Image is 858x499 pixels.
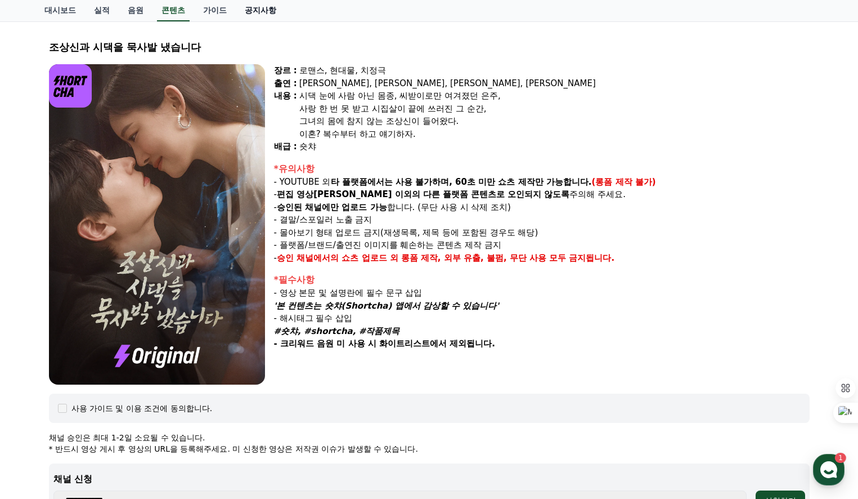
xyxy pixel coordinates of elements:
strong: - 크리워드 음원 미 사용 시 화이트리스트에서 제외됩니다. [274,338,495,349]
strong: 승인 채널에서의 쇼츠 업로드 외 [277,253,398,263]
p: - 주의해 주세요. [274,188,810,201]
span: 홈 [35,374,42,383]
a: 1대화 [74,357,145,385]
p: * 반드시 영상 게시 후 영상의 URL을 등록해주세요. 미 신청한 영상은 저작권 이슈가 발생할 수 있습니다. [49,443,810,455]
div: [PERSON_NAME], [PERSON_NAME], [PERSON_NAME], [PERSON_NAME] [299,77,810,90]
img: logo [49,64,92,108]
div: 시댁 눈에 사람 아닌 몸종, 씨받이로만 여겨졌던 은주, [299,90,810,103]
p: - 몰아보기 형태 업로드 금지(재생목록, 제목 등에 포함된 경우도 해당) [274,226,810,239]
span: 1 [114,357,118,366]
span: 설정 [174,374,187,383]
strong: 타 플랫폼에서는 사용 불가하며, 60초 미만 쇼츠 제작만 가능합니다. [331,177,592,187]
div: 로맨스, 현대물, 치정극 [299,64,810,77]
p: - 플랫폼/브랜드/출연진 이미지를 훼손하는 콘텐츠 제작 금지 [274,239,810,252]
div: 내용 : [274,90,297,140]
div: 배급 : [274,140,297,153]
p: - YOUTUBE 외 [274,176,810,189]
p: - [274,252,810,265]
img: video [49,64,265,385]
p: - 해시태그 필수 삽입 [274,312,810,325]
div: 출연 : [274,77,297,90]
strong: 다른 플랫폼 콘텐츠로 오인되지 않도록 [423,189,570,199]
div: 사랑 한 번 못 받고 시집살이 끝에 쓰러진 그 순간, [299,103,810,115]
em: '본 컨텐츠는 숏챠(Shortcha) 앱에서 감상할 수 있습니다' [274,301,499,311]
div: 사용 가이드 및 이용 조건에 동의합니다. [71,403,213,414]
p: - 합니다. (무단 사용 시 삭제 조치) [274,201,810,214]
a: 홈 [3,357,74,385]
strong: 롱폼 제작, 외부 유출, 불펌, 무단 사용 모두 금지됩니다. [401,253,615,263]
p: 채널 승인은 최대 1-2일 소요될 수 있습니다. [49,432,810,443]
div: 조상신과 시댁을 묵사발 냈습니다 [49,39,810,55]
div: 그녀의 몸에 참지 않는 조상신이 들어왔다. [299,115,810,128]
strong: 승인된 채널에만 업로드 가능 [277,202,387,212]
strong: (롱폼 제작 불가) [592,177,656,187]
p: - 결말/스포일러 노출 금지 [274,213,810,226]
div: *유의사항 [274,162,810,176]
p: - 영상 본문 및 설명란에 필수 문구 삽입 [274,287,810,300]
p: 채널 신청 [53,473,805,486]
div: 이혼? 복수부터 하고 얘기하자. [299,128,810,141]
a: 설정 [145,357,216,385]
span: 대화 [103,375,116,384]
strong: 편집 영상[PERSON_NAME] 이외의 [277,189,420,199]
div: 장르 : [274,64,297,77]
div: 숏챠 [299,140,810,153]
div: *필수사항 [274,273,810,287]
em: #숏챠, #shortcha, #작품제목 [274,326,400,336]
